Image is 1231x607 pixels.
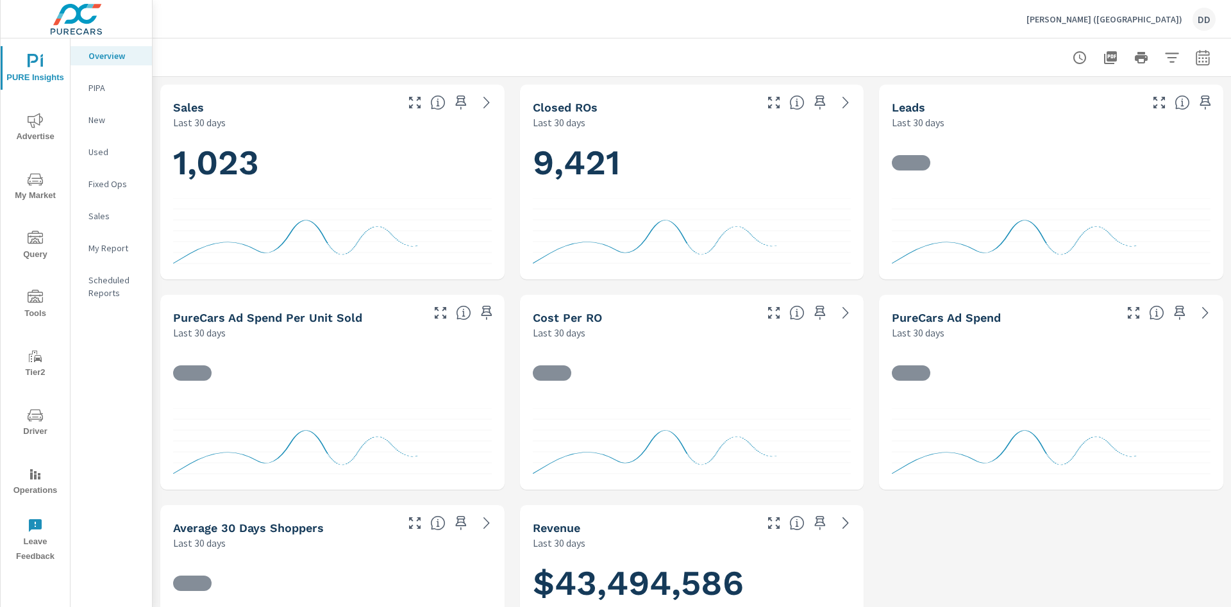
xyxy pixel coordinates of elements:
span: Save this to your personalized report [1195,92,1216,113]
h1: 1,023 [173,141,492,185]
div: DD [1193,8,1216,31]
span: Total cost of media for all PureCars channels for the selected dealership group over the selected... [1149,305,1164,320]
h5: Average 30 Days Shoppers [173,521,324,535]
a: See more details in report [476,92,497,113]
p: Used [88,146,142,158]
span: Average cost incurred by the dealership from each Repair Order closed over the selected date rang... [789,305,805,320]
a: See more details in report [835,513,856,533]
div: My Report [71,238,152,258]
span: Number of vehicles sold by the dealership over the selected date range. [Source: This data is sou... [430,95,446,110]
p: Last 30 days [533,115,585,130]
button: Make Fullscreen [764,92,784,113]
div: Overview [71,46,152,65]
span: Save this to your personalized report [810,513,830,533]
p: Fixed Ops [88,178,142,190]
h5: PureCars Ad Spend [892,311,1001,324]
button: Make Fullscreen [764,513,784,533]
h5: Leads [892,101,925,114]
span: Leave Feedback [4,518,66,564]
p: Last 30 days [892,115,944,130]
button: Make Fullscreen [405,513,425,533]
p: Last 30 days [892,325,944,340]
div: Used [71,142,152,162]
h5: PureCars Ad Spend Per Unit Sold [173,311,362,324]
p: Last 30 days [173,535,226,551]
p: Overview [88,49,142,62]
span: Number of Repair Orders Closed by the selected dealership group over the selected time range. [So... [789,95,805,110]
button: Make Fullscreen [1149,92,1169,113]
button: Make Fullscreen [1123,303,1144,323]
a: See more details in report [476,513,497,533]
p: Last 30 days [533,535,585,551]
p: New [88,113,142,126]
span: Number of Leads generated from PureCars Tools for the selected dealership group over the selected... [1175,95,1190,110]
h5: Closed ROs [533,101,598,114]
p: PIPA [88,81,142,94]
span: Save this to your personalized report [1169,303,1190,323]
p: Last 30 days [173,325,226,340]
p: [PERSON_NAME] ([GEOGRAPHIC_DATA]) [1026,13,1182,25]
span: Operations [4,467,66,498]
span: Save this to your personalized report [810,92,830,113]
p: Scheduled Reports [88,274,142,299]
p: My Report [88,242,142,254]
h5: Cost per RO [533,311,602,324]
span: Save this to your personalized report [476,303,497,323]
button: Make Fullscreen [430,303,451,323]
div: nav menu [1,38,70,569]
p: Sales [88,210,142,222]
a: See more details in report [835,92,856,113]
p: Last 30 days [173,115,226,130]
button: "Export Report to PDF" [1098,45,1123,71]
span: Advertise [4,113,66,144]
button: Print Report [1128,45,1154,71]
span: Query [4,231,66,262]
span: A rolling 30 day total of daily Shoppers on the dealership website, averaged over the selected da... [430,515,446,531]
div: Sales [71,206,152,226]
button: Make Fullscreen [764,303,784,323]
div: PIPA [71,78,152,97]
h5: Revenue [533,521,580,535]
span: Average cost of advertising per each vehicle sold at the dealer over the selected date range. The... [456,305,471,320]
p: Last 30 days [533,325,585,340]
a: See more details in report [1195,303,1216,323]
button: Apply Filters [1159,45,1185,71]
span: Tier2 [4,349,66,380]
h1: 9,421 [533,141,851,185]
h1: $43,494,586 [533,561,851,604]
span: Save this to your personalized report [451,513,471,533]
span: Save this to your personalized report [810,303,830,323]
h5: Sales [173,101,204,114]
span: Tools [4,290,66,321]
span: Save this to your personalized report [451,92,471,113]
span: My Market [4,172,66,203]
div: Fixed Ops [71,174,152,194]
button: Select Date Range [1190,45,1216,71]
span: PURE Insights [4,54,66,85]
div: Scheduled Reports [71,270,152,303]
div: New [71,110,152,129]
a: See more details in report [835,303,856,323]
span: Total sales revenue over the selected date range. [Source: This data is sourced from the dealer’s... [789,515,805,531]
span: Driver [4,408,66,439]
button: Make Fullscreen [405,92,425,113]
